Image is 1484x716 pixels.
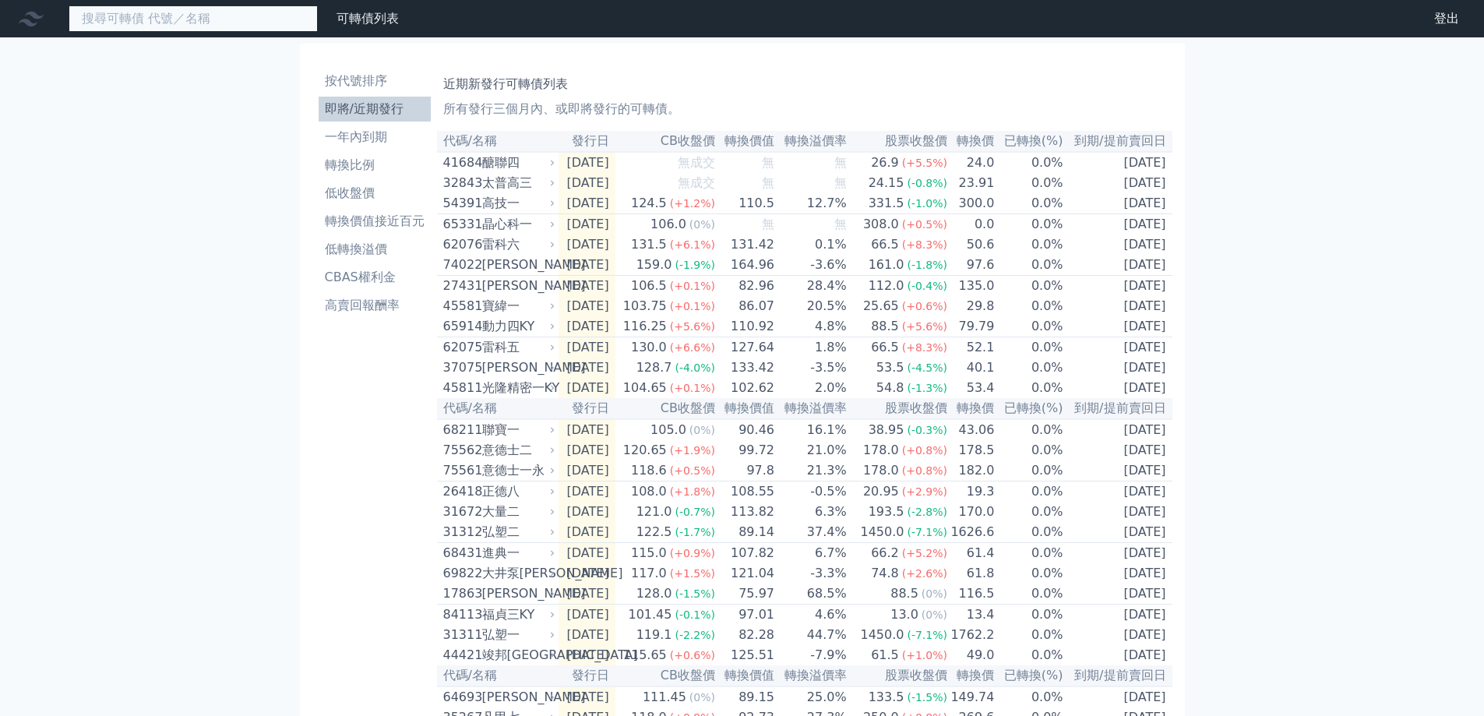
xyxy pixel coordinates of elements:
span: 無 [834,175,847,190]
li: 高賣回報酬率 [319,296,431,315]
td: 6.3% [775,502,848,522]
span: (+5.6%) [670,320,715,333]
td: -0.5% [775,481,848,503]
div: 124.5 [628,194,670,213]
div: 75561 [443,461,478,480]
a: 轉換價值接近百元 [319,209,431,234]
span: 無成交 [678,155,715,170]
a: 可轉債列表 [337,11,399,26]
td: 2.0% [775,378,848,398]
div: 正德八 [482,482,552,501]
td: 37.4% [775,522,848,543]
div: 112.0 [865,277,908,295]
th: 到期/提前賣回日 [1064,398,1172,419]
span: (-0.7%) [675,506,715,518]
a: CBAS權利金 [319,265,431,290]
div: 106.5 [628,277,670,295]
td: 0.0% [995,481,1063,503]
span: (+5.6%) [902,320,947,333]
td: 164.96 [716,255,775,276]
span: (0%) [689,218,715,231]
div: 178.0 [860,461,902,480]
span: (+5.2%) [902,547,947,559]
td: 107.82 [716,543,775,564]
div: 24.15 [865,174,908,192]
td: 0.0% [995,255,1063,276]
span: (0%) [922,587,947,600]
div: 128.7 [633,358,675,377]
div: 31312 [443,523,478,541]
span: (+0.8%) [902,464,947,477]
span: (+1.8%) [670,485,715,498]
th: 股票收盤價 [848,398,948,419]
td: 0.0% [995,502,1063,522]
div: 66.2 [868,544,902,563]
div: 69822 [443,564,478,583]
div: 65914 [443,317,478,336]
td: 89.14 [716,522,775,543]
td: [DATE] [1064,378,1172,398]
div: 120.65 [620,441,670,460]
div: 進典一 [482,544,552,563]
div: 醣聯四 [482,153,552,172]
li: 轉換比例 [319,156,431,175]
td: 13.4 [948,605,995,626]
div: 178.0 [860,441,902,460]
td: [DATE] [559,563,615,584]
div: 74022 [443,256,478,274]
td: 133.42 [716,358,775,378]
div: 大井泵[PERSON_NAME] [482,564,552,583]
td: 0.0% [995,152,1063,173]
td: 97.6 [948,255,995,276]
div: 116.25 [620,317,670,336]
span: (+8.3%) [902,238,947,251]
td: [DATE] [559,173,615,193]
td: [DATE] [559,235,615,255]
td: 1.8% [775,337,848,358]
th: CB收盤價 [615,131,716,152]
a: 一年內到期 [319,125,431,150]
td: [DATE] [1064,543,1172,564]
span: (-4.0%) [675,362,715,374]
td: [DATE] [559,255,615,276]
td: [DATE] [1064,460,1172,481]
td: [DATE] [1064,152,1172,173]
div: 106.0 [647,215,689,234]
td: [DATE] [1064,214,1172,235]
td: 4.8% [775,316,848,337]
td: [DATE] [559,481,615,503]
td: [DATE] [1064,255,1172,276]
span: (-0.4%) [907,280,947,292]
a: 即將/近期發行 [319,97,431,122]
div: 意德士一永 [482,461,552,480]
td: [DATE] [1064,337,1172,358]
div: 雷科五 [482,338,552,357]
th: 轉換溢價率 [775,398,848,419]
div: 27431 [443,277,478,295]
span: (-2.8%) [907,506,947,518]
div: [PERSON_NAME] [482,358,552,377]
span: (-1.7%) [675,526,715,538]
th: 股票收盤價 [848,131,948,152]
td: [DATE] [559,296,615,316]
td: [DATE] [1064,522,1172,543]
div: 意德士二 [482,441,552,460]
td: 6.7% [775,543,848,564]
div: 45581 [443,297,478,316]
td: [DATE] [559,152,615,173]
span: (-1.9%) [675,259,715,271]
div: 105.0 [647,421,689,439]
div: 68431 [443,544,478,563]
div: 308.0 [860,215,902,234]
td: [DATE] [1064,316,1172,337]
div: 54391 [443,194,478,213]
div: 雷科六 [482,235,552,254]
td: 0.0% [995,235,1063,255]
div: 66.5 [868,338,902,357]
div: 115.0 [628,544,670,563]
th: 已轉換(%) [995,131,1063,152]
td: 61.4 [948,543,995,564]
td: 178.5 [948,440,995,460]
li: 即將/近期發行 [319,100,431,118]
td: 0.0% [995,460,1063,481]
